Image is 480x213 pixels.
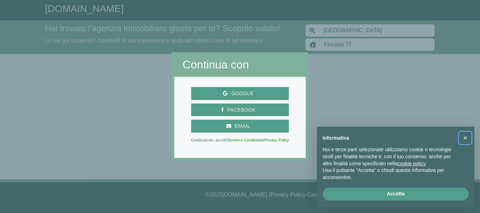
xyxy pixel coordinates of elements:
a: Privacy Policy [265,138,289,142]
button: Chiudi questa informativa [460,132,471,144]
button: Facebook [191,104,289,117]
span: × [463,134,467,142]
button: Google [191,87,289,100]
a: cookie policy - il link si apre in una nuova scheda [397,161,425,166]
p: Continuando, accetti e [191,138,289,142]
span: Email [231,122,254,131]
button: Accetta [323,188,469,200]
p: Usa il pulsante “Accetta” o chiudi questa informativa per acconsentire. [323,167,458,181]
button: Email [191,120,289,133]
h2: Informativa [323,135,458,141]
h2: Continua con [183,58,298,71]
span: Facebook [224,106,259,114]
p: Noi e terze parti selezionate utilizziamo cookie o tecnologie simili per finalità tecniche e, con... [323,146,458,167]
a: Termini e Condizioni [227,138,262,142]
span: Google [228,89,257,98]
